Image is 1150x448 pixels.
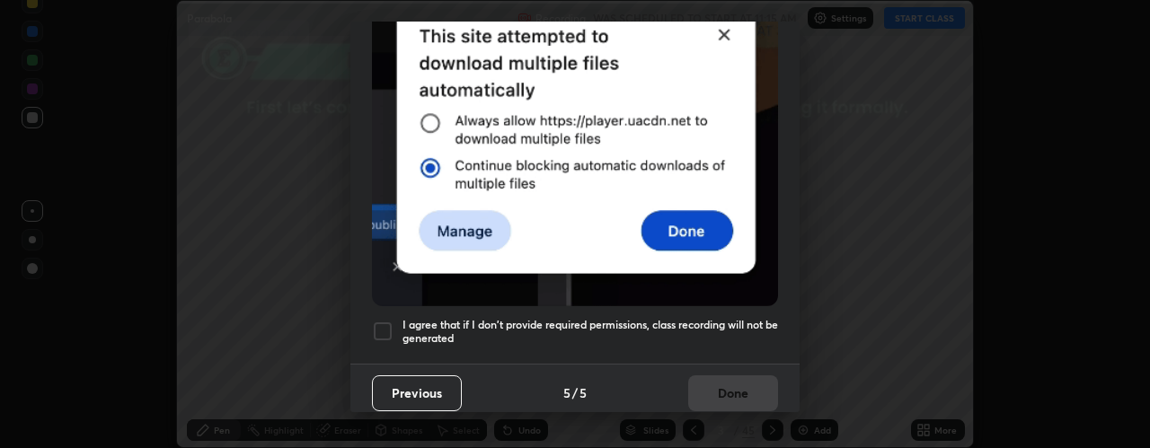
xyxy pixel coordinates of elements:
[563,383,571,402] h4: 5
[372,375,462,411] button: Previous
[579,383,587,402] h4: 5
[572,383,578,402] h4: /
[402,318,778,346] h5: I agree that if I don't provide required permissions, class recording will not be generated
